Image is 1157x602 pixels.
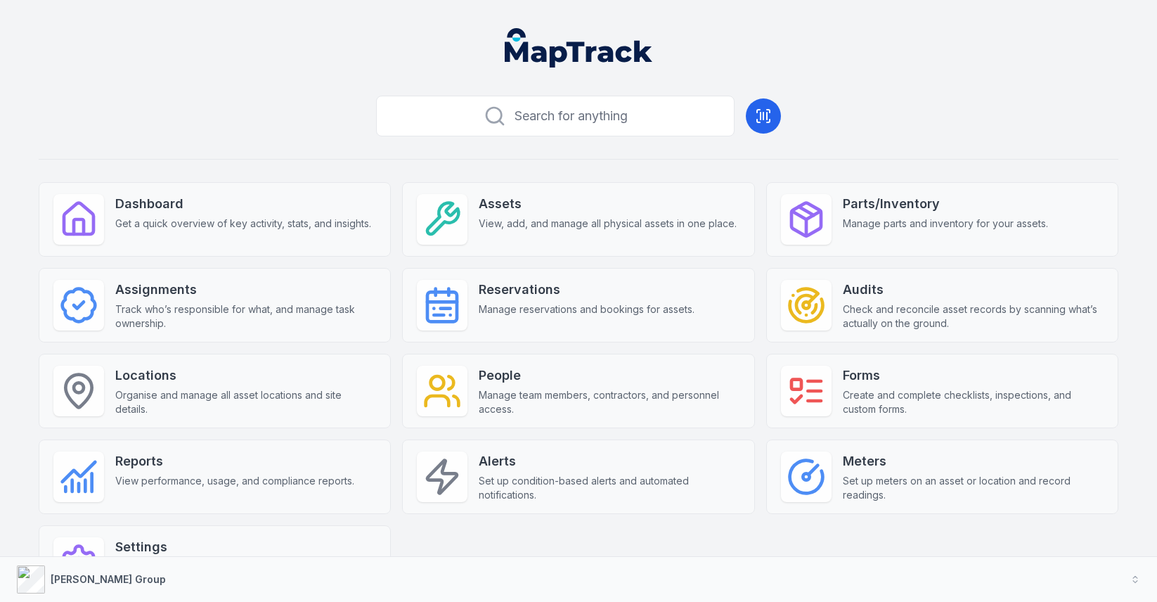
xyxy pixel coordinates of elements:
[39,182,391,257] a: DashboardGet a quick overview of key activity, stats, and insights.
[479,302,694,316] span: Manage reservations and bookings for assets.
[115,451,354,471] strong: Reports
[843,451,1104,471] strong: Meters
[39,440,391,514] a: ReportsView performance, usage, and compliance reports.
[479,474,739,502] span: Set up condition-based alerts and automated notifications.
[115,474,354,488] span: View performance, usage, and compliance reports.
[51,573,166,585] strong: [PERSON_NAME] Group
[402,440,754,514] a: AlertsSet up condition-based alerts and automated notifications.
[402,182,754,257] a: AssetsView, add, and manage all physical assets in one place.
[482,28,675,68] nav: Global
[843,388,1104,416] span: Create and complete checklists, inspections, and custom forms.
[115,302,376,331] span: Track who’s responsible for what, and manage task ownership.
[376,96,735,136] button: Search for anything
[843,280,1104,300] strong: Audits
[479,194,737,214] strong: Assets
[115,217,371,231] span: Get a quick overview of key activity, stats, and insights.
[402,354,754,428] a: PeopleManage team members, contractors, and personnel access.
[115,280,376,300] strong: Assignments
[843,194,1048,214] strong: Parts/Inventory
[843,217,1048,231] span: Manage parts and inventory for your assets.
[39,354,391,428] a: LocationsOrganise and manage all asset locations and site details.
[115,194,371,214] strong: Dashboard
[843,366,1104,385] strong: Forms
[766,268,1118,342] a: AuditsCheck and reconcile asset records by scanning what’s actually on the ground.
[479,217,737,231] span: View, add, and manage all physical assets in one place.
[115,366,376,385] strong: Locations
[766,440,1118,514] a: MetersSet up meters on an asset or location and record readings.
[515,106,628,126] span: Search for anything
[39,268,391,342] a: AssignmentsTrack who’s responsible for what, and manage task ownership.
[479,451,739,471] strong: Alerts
[479,366,739,385] strong: People
[479,280,694,300] strong: Reservations
[479,388,739,416] span: Manage team members, contractors, and personnel access.
[115,537,376,557] strong: Settings
[843,474,1104,502] span: Set up meters on an asset or location and record readings.
[766,354,1118,428] a: FormsCreate and complete checklists, inspections, and custom forms.
[843,302,1104,331] span: Check and reconcile asset records by scanning what’s actually on the ground.
[766,182,1118,257] a: Parts/InventoryManage parts and inventory for your assets.
[39,525,391,600] a: SettingsConfigure app preferences, integrations, and permissions.
[115,388,376,416] span: Organise and manage all asset locations and site details.
[402,268,754,342] a: ReservationsManage reservations and bookings for assets.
